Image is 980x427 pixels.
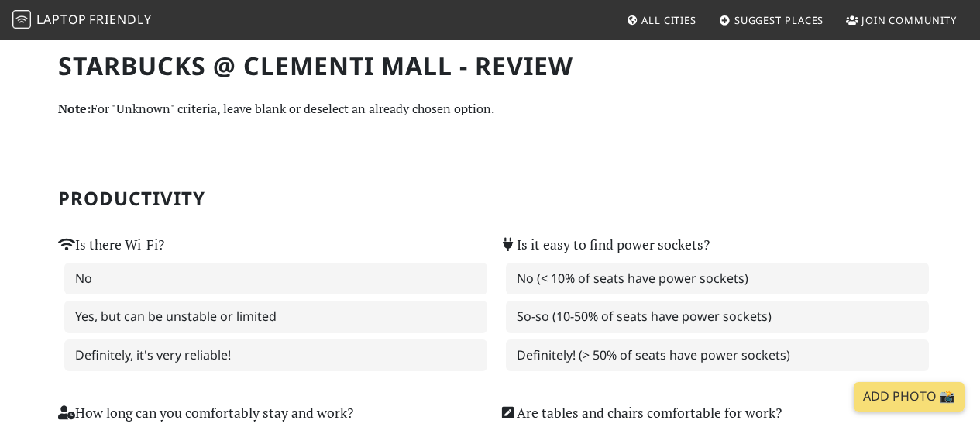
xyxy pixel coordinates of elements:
[12,7,152,34] a: LaptopFriendly LaptopFriendly
[58,100,91,117] strong: Note:
[64,263,487,295] label: No
[734,13,824,27] span: Suggest Places
[64,339,487,372] label: Definitely, it's very reliable!
[641,13,696,27] span: All Cities
[58,234,164,256] label: Is there Wi-Fi?
[58,402,353,424] label: How long can you comfortably stay and work?
[58,51,923,81] h1: Starbucks @ Clementi Mall - Review
[854,382,965,412] a: Add Photo 📸
[840,6,963,34] a: Join Community
[64,301,487,333] label: Yes, but can be unstable or limited
[89,11,151,28] span: Friendly
[506,339,929,372] label: Definitely! (> 50% of seats have power sockets)
[500,234,710,256] label: Is it easy to find power sockets?
[713,6,830,34] a: Suggest Places
[861,13,957,27] span: Join Community
[36,11,87,28] span: Laptop
[58,99,923,119] p: For "Unknown" criteria, leave blank or deselect an already chosen option.
[506,301,929,333] label: So-so (10-50% of seats have power sockets)
[506,263,929,295] label: No (< 10% of seats have power sockets)
[12,10,31,29] img: LaptopFriendly
[58,188,923,210] h2: Productivity
[500,402,782,424] label: Are tables and chairs comfortable for work?
[620,6,703,34] a: All Cities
